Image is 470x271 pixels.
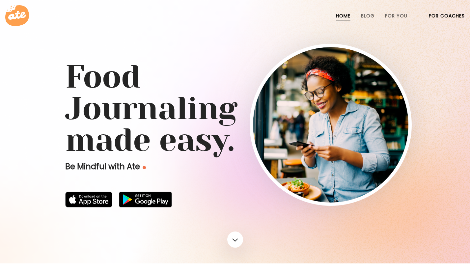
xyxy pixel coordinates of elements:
img: home-hero-img-rounded.png [253,47,408,203]
img: badge-download-apple.svg [65,192,113,207]
a: For Coaches [429,13,465,18]
p: Be Mindful with Ate [65,161,250,172]
h1: Food Journaling made easy. [65,61,405,156]
a: Home [336,13,350,18]
a: For You [385,13,407,18]
img: badge-download-google.png [119,192,172,207]
a: Blog [361,13,374,18]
